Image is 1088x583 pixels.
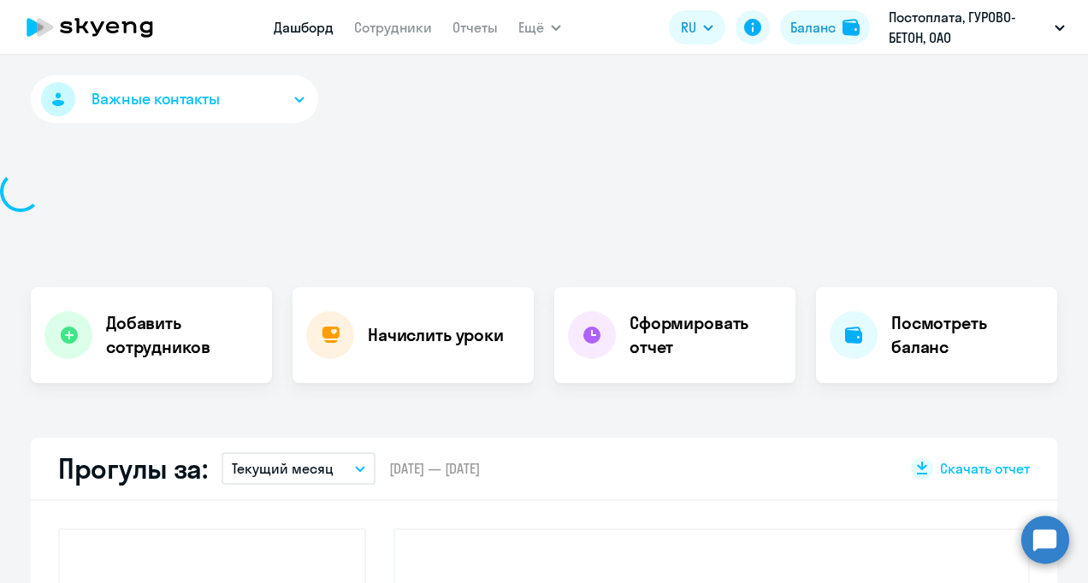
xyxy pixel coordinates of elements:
[222,452,375,485] button: Текущий месяц
[843,19,860,36] img: balance
[940,459,1030,478] span: Скачать отчет
[106,311,258,359] h4: Добавить сотрудников
[274,19,334,36] a: Дашборд
[780,10,870,44] button: Балансbalance
[31,75,318,123] button: Важные контакты
[518,17,544,38] span: Ещё
[92,88,220,110] span: Важные контакты
[790,17,836,38] div: Баланс
[232,458,334,479] p: Текущий месяц
[889,7,1048,48] p: Постоплата, ГУРОВО-БЕТОН, ОАО
[452,19,498,36] a: Отчеты
[891,311,1044,359] h4: Посмотреть баланс
[58,451,208,486] h2: Прогулы за:
[389,459,480,478] span: [DATE] — [DATE]
[880,7,1073,48] button: Постоплата, ГУРОВО-БЕТОН, ОАО
[354,19,432,36] a: Сотрудники
[681,17,696,38] span: RU
[518,10,561,44] button: Ещё
[368,323,504,347] h4: Начислить уроки
[630,311,782,359] h4: Сформировать отчет
[669,10,725,44] button: RU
